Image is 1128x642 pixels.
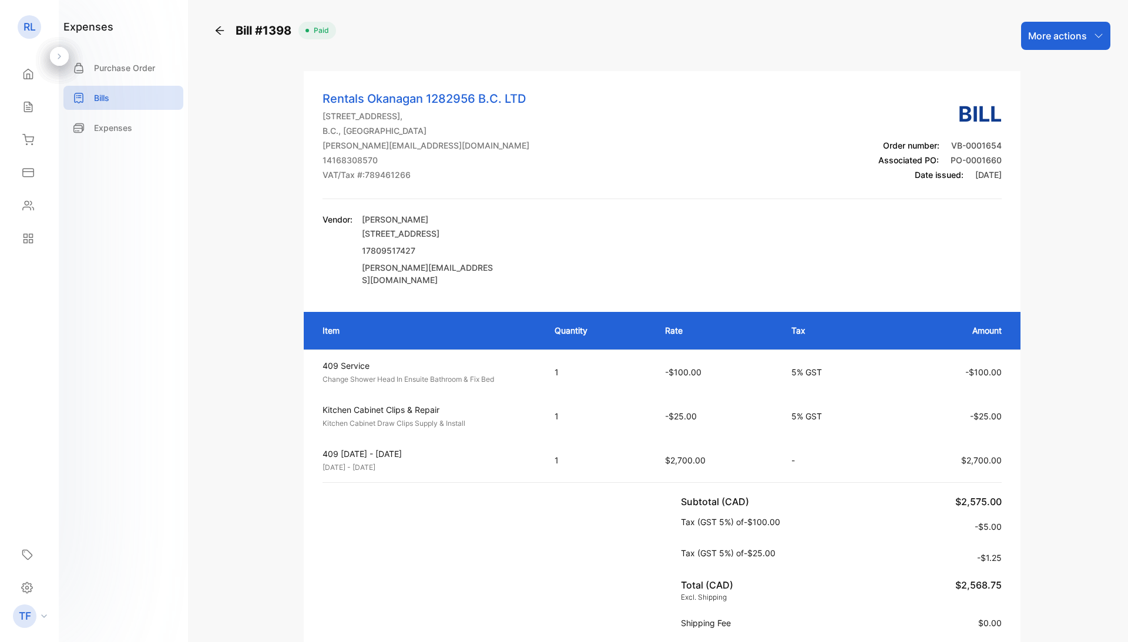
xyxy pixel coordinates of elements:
span: Tax (GST 5%) of [681,517,744,527]
span: Bill #1398 [236,22,298,39]
span: -$25.00 [744,548,775,558]
p: 17809517427 [362,244,497,257]
span: -$100.00 [744,517,780,527]
p: [PERSON_NAME][EMAIL_ADDRESS][DOMAIN_NAME] [362,261,497,286]
span: $2,700.00 [961,455,1002,465]
p: Kitchen Cabinet Draw Clips Supply & Install [323,418,533,429]
p: [STREET_ADDRESS], [323,110,529,122]
p: RL [23,19,36,35]
p: [STREET_ADDRESS] [362,226,497,242]
p: Purchase Order [94,62,155,74]
a: Expenses [63,116,183,140]
span: $0.00 [978,618,1002,628]
p: Order number: [878,139,1002,152]
p: Associated PO: [878,154,1002,166]
span: Tax (GST 5%) of [681,548,744,558]
p: 1 [555,366,642,378]
span: PO-0001660 [951,155,1002,165]
p: 1 [555,454,642,466]
span: -$1.25 [977,553,1002,563]
p: Tax [791,324,874,337]
p: Rate [665,324,767,337]
p: Shipping Fee [681,617,736,629]
p: [PERSON_NAME][EMAIL_ADDRESS][DOMAIN_NAME] [323,139,529,152]
p: 409 Service [323,359,533,372]
p: Expenses [94,122,132,134]
iframe: LiveChat chat widget [1079,593,1128,642]
p: More actions [1028,29,1087,43]
p: [PERSON_NAME] [362,213,497,226]
span: $2,568.75 [955,579,1002,591]
span: -$25.00 [970,411,1002,421]
a: Purchase Order [63,56,183,80]
p: B.C., [GEOGRAPHIC_DATA] [323,125,529,137]
span: -$25.00 [665,411,697,421]
p: Kitchen Cabinet Clips & Repair [323,404,533,416]
p: 5% GST [791,366,874,378]
p: Vendor: [323,213,352,226]
p: 5% GST [791,410,874,422]
p: Excl. Shipping [681,592,733,603]
p: Rentals Okanagan 1282956 B.C. LTD [323,90,529,107]
p: Date issued: [878,169,1002,181]
span: $2,575.00 [955,496,1002,507]
p: 14168308570 [323,154,529,166]
span: $2,700.00 [665,455,706,465]
button: More actions [1021,22,1110,50]
p: Bills [94,92,109,104]
p: [DATE] - [DATE] [323,462,533,473]
h3: bill [878,98,1002,130]
p: TF [19,609,31,624]
span: Paid [309,25,329,36]
span: [DATE] [975,170,1002,180]
span: VB-0001654 [951,140,1002,150]
span: -$100.00 [965,367,1002,377]
p: Item [323,324,531,337]
a: Bills [63,86,183,110]
p: Change Shower Head In Ensuite Bathroom & Fix Bed [323,374,533,385]
h1: expenses [63,19,113,35]
p: - [791,454,874,466]
p: Subtotal (CAD) [681,495,754,509]
p: 409 [DATE] - [DATE] [323,448,533,460]
p: VAT/Tax #: 789461266 [323,169,529,181]
p: Amount [897,324,1002,337]
span: -$5.00 [975,522,1002,532]
p: Total (CAD) [681,578,733,592]
p: Quantity [555,324,642,337]
span: -$100.00 [665,367,701,377]
p: 1 [555,410,642,422]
